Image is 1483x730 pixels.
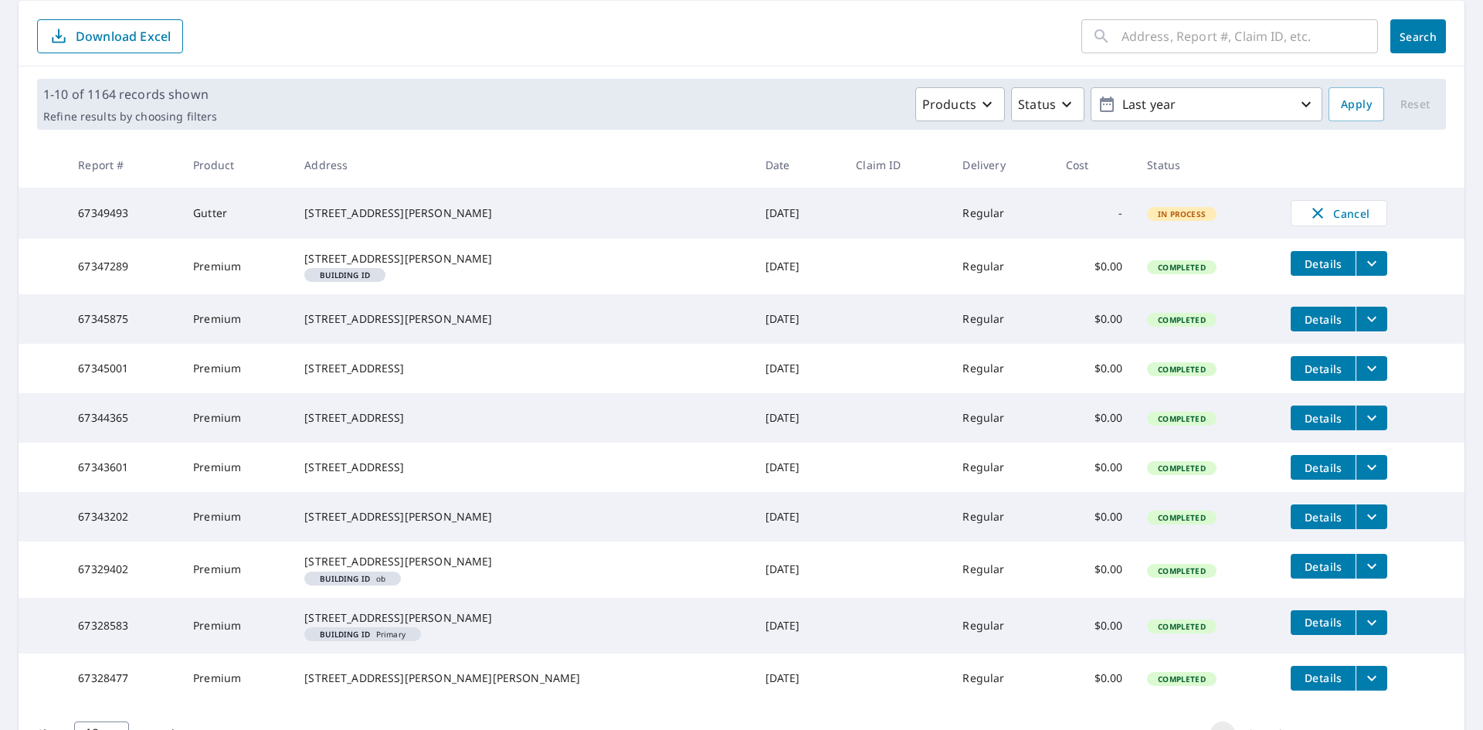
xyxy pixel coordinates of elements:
[1300,460,1346,475] span: Details
[1116,91,1297,118] p: Last year
[1054,294,1135,344] td: $0.00
[1149,314,1214,325] span: Completed
[292,142,752,188] th: Address
[311,630,415,638] span: Primary
[950,393,1054,443] td: Regular
[1300,510,1346,525] span: Details
[1356,251,1387,276] button: filesDropdownBtn-67347289
[1390,19,1446,53] button: Search
[950,142,1054,188] th: Delivery
[1054,393,1135,443] td: $0.00
[753,654,844,703] td: [DATE]
[311,575,395,582] span: ob
[1054,542,1135,597] td: $0.00
[1054,239,1135,294] td: $0.00
[1356,504,1387,529] button: filesDropdownBtn-67343202
[950,654,1054,703] td: Regular
[1356,406,1387,430] button: filesDropdownBtn-67344365
[1149,364,1214,375] span: Completed
[1291,504,1356,529] button: detailsBtn-67343202
[1018,95,1056,114] p: Status
[915,87,1005,121] button: Products
[950,344,1054,393] td: Regular
[1291,455,1356,480] button: detailsBtn-67343601
[1356,610,1387,635] button: filesDropdownBtn-67328583
[304,509,740,525] div: [STREET_ADDRESS][PERSON_NAME]
[76,28,171,45] p: Download Excel
[1341,95,1372,114] span: Apply
[1403,29,1434,44] span: Search
[66,654,181,703] td: 67328477
[66,443,181,492] td: 67343601
[950,239,1054,294] td: Regular
[1329,87,1384,121] button: Apply
[1291,666,1356,691] button: detailsBtn-67328477
[1356,455,1387,480] button: filesDropdownBtn-67343601
[37,19,183,53] button: Download Excel
[66,598,181,654] td: 67328583
[753,142,844,188] th: Date
[320,575,370,582] em: Building ID
[66,492,181,542] td: 67343202
[1122,15,1378,58] input: Address, Report #, Claim ID, etc.
[950,542,1054,597] td: Regular
[1054,344,1135,393] td: $0.00
[304,361,740,376] div: [STREET_ADDRESS]
[181,344,292,393] td: Premium
[66,294,181,344] td: 67345875
[304,610,740,626] div: [STREET_ADDRESS][PERSON_NAME]
[950,294,1054,344] td: Regular
[1356,307,1387,331] button: filesDropdownBtn-67345875
[66,542,181,597] td: 67329402
[1300,411,1346,426] span: Details
[1011,87,1084,121] button: Status
[753,492,844,542] td: [DATE]
[1300,256,1346,271] span: Details
[1149,463,1214,474] span: Completed
[1291,200,1387,226] button: Cancel
[181,542,292,597] td: Premium
[1300,312,1346,327] span: Details
[1054,443,1135,492] td: $0.00
[1054,492,1135,542] td: $0.00
[66,393,181,443] td: 67344365
[753,188,844,239] td: [DATE]
[181,294,292,344] td: Premium
[1054,142,1135,188] th: Cost
[66,344,181,393] td: 67345001
[843,142,950,188] th: Claim ID
[181,142,292,188] th: Product
[1291,610,1356,635] button: detailsBtn-67328583
[304,251,740,267] div: [STREET_ADDRESS][PERSON_NAME]
[1300,615,1346,630] span: Details
[66,188,181,239] td: 67349493
[753,294,844,344] td: [DATE]
[43,85,217,104] p: 1-10 of 1164 records shown
[950,492,1054,542] td: Regular
[1135,142,1278,188] th: Status
[1291,356,1356,381] button: detailsBtn-67345001
[1091,87,1322,121] button: Last year
[1300,671,1346,685] span: Details
[753,344,844,393] td: [DATE]
[950,188,1054,239] td: Regular
[950,598,1054,654] td: Regular
[753,443,844,492] td: [DATE]
[304,554,740,569] div: [STREET_ADDRESS][PERSON_NAME]
[304,205,740,221] div: [STREET_ADDRESS][PERSON_NAME]
[1356,356,1387,381] button: filesDropdownBtn-67345001
[1307,204,1371,222] span: Cancel
[66,239,181,294] td: 67347289
[181,443,292,492] td: Premium
[181,598,292,654] td: Premium
[181,492,292,542] td: Premium
[1149,674,1214,684] span: Completed
[753,542,844,597] td: [DATE]
[1356,554,1387,579] button: filesDropdownBtn-67329402
[922,95,976,114] p: Products
[1300,559,1346,574] span: Details
[1291,554,1356,579] button: detailsBtn-67329402
[320,271,370,279] em: Building ID
[181,654,292,703] td: Premium
[1149,512,1214,523] span: Completed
